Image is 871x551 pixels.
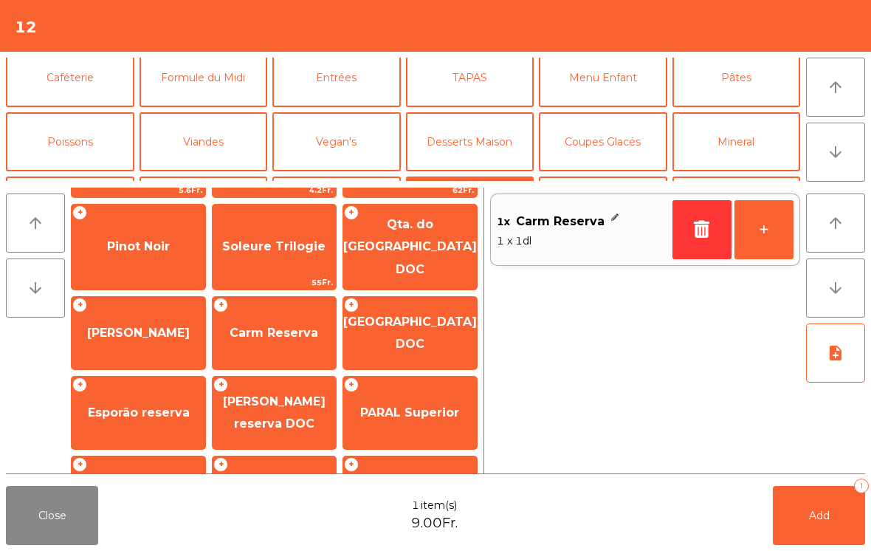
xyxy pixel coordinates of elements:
button: Formule du Midi [140,48,268,107]
span: Add [809,509,830,522]
button: Add1 [773,486,865,545]
button: Vegan's [272,112,401,171]
span: [PERSON_NAME] reserva DOC [223,394,326,431]
i: arrow_upward [827,78,844,96]
span: + [213,298,228,312]
span: 55Fr. [213,275,336,290]
i: arrow_downward [27,279,44,297]
button: Viandes [140,112,268,171]
button: arrow_upward [806,58,865,117]
span: Soleure Trilogie [222,239,326,253]
span: + [72,457,87,472]
h4: 12 [15,16,37,38]
span: + [72,298,87,312]
span: 1 x 1dl [497,233,667,249]
i: arrow_downward [827,279,844,297]
button: Apéritifs [672,177,801,236]
button: Caféterie [6,48,134,107]
span: Carm Reserva [516,211,605,233]
span: [GEOGRAPHIC_DATA] DOC [343,315,477,351]
button: Menu Enfant [539,48,667,107]
button: arrow_downward [6,259,65,318]
button: note_add [806,324,865,383]
button: Mineral [672,112,801,171]
button: arrow_downward [806,123,865,182]
button: Desserts Maison [406,112,534,171]
button: arrow_upward [6,194,65,253]
button: Bières [6,177,134,236]
i: arrow_downward [827,143,844,161]
button: Pâtes [672,48,801,107]
span: + [344,457,359,472]
span: + [344,205,359,220]
button: arrow_downward [806,259,865,318]
span: 4.2Fr. [213,183,336,197]
span: [PERSON_NAME] [87,326,190,340]
button: TAPAS [406,48,534,107]
i: note_add [827,344,844,362]
span: 5.6Fr. [72,183,205,197]
span: + [344,298,359,312]
button: Poissons [6,112,134,171]
span: Qta. do [GEOGRAPHIC_DATA] DOC [343,217,477,276]
button: Coupes Glacés [539,112,667,171]
span: + [72,205,87,220]
button: Close [6,486,98,545]
i: arrow_upward [27,214,44,232]
div: 1 [854,479,869,493]
button: arrow_upward [806,194,865,253]
span: Esporão reserva [88,405,190,420]
button: Cocktails [539,177,667,236]
button: [PERSON_NAME] [272,177,401,236]
span: item(s) [421,498,457,513]
span: + [344,377,359,392]
button: Vin Rouge [406,177,534,236]
button: Entrées [272,48,401,107]
span: 1 [412,498,419,513]
span: + [213,377,228,392]
span: Pinot Noir [107,239,170,253]
button: Vin Blanc [140,177,268,236]
span: 62Fr. [343,183,477,197]
span: 9.00Fr. [411,513,458,533]
span: + [72,377,87,392]
span: + [213,457,228,472]
span: Carm Reserva [230,326,318,340]
span: 1x [497,211,510,233]
button: + [734,200,793,259]
i: arrow_upward [827,214,844,232]
span: PARAL Superior [360,405,459,420]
